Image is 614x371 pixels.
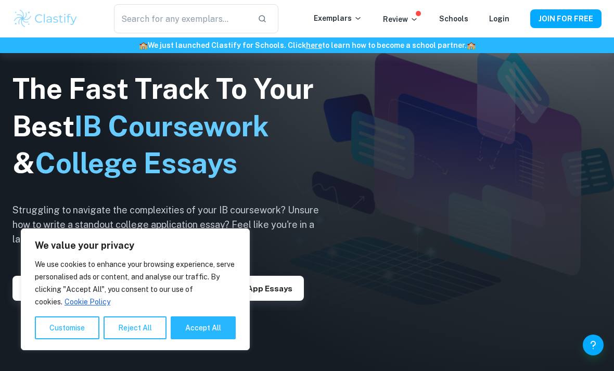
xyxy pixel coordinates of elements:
a: Explore IAs [12,283,80,293]
button: Help and Feedback [583,335,604,355]
span: College Essays [35,147,237,180]
input: Search for any exemplars... [114,4,249,33]
button: Customise [35,316,99,339]
h6: We just launched Clastify for Schools. Click to learn how to become a school partner. [2,40,612,51]
p: Review [383,14,418,25]
h6: Struggling to navigate the complexities of your IB coursework? Unsure how to write a standout col... [12,203,335,247]
img: Clastify logo [12,8,79,29]
button: Accept All [171,316,236,339]
a: Schools [439,15,468,23]
span: 🏫 [139,41,148,49]
span: IB Coursework [74,110,269,143]
p: We value your privacy [35,239,236,252]
a: Login [489,15,509,23]
div: We value your privacy [21,228,250,350]
h1: The Fast Track To Your Best & [12,70,335,183]
p: Exemplars [314,12,362,24]
button: Explore IAs [12,276,80,301]
a: Cookie Policy [64,297,111,306]
a: here [306,41,322,49]
button: JOIN FOR FREE [530,9,602,28]
button: Reject All [104,316,167,339]
p: We use cookies to enhance your browsing experience, serve personalised ads or content, and analys... [35,258,236,308]
span: 🏫 [467,41,476,49]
